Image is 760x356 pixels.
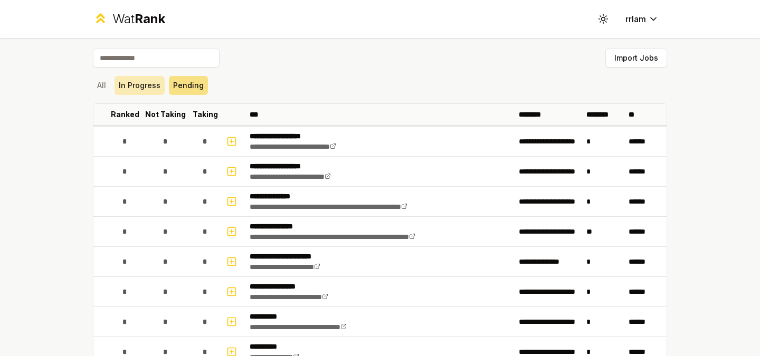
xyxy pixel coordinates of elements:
[111,109,139,120] p: Ranked
[605,49,667,68] button: Import Jobs
[93,11,165,27] a: WatRank
[145,109,186,120] p: Not Taking
[135,11,165,26] span: Rank
[169,76,208,95] button: Pending
[112,11,165,27] div: Wat
[115,76,165,95] button: In Progress
[93,76,110,95] button: All
[625,13,646,25] span: rrlam
[617,9,667,28] button: rrlam
[193,109,218,120] p: Taking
